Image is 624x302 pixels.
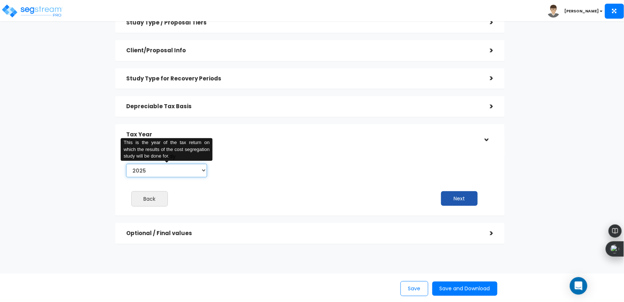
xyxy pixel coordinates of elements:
[481,127,492,142] div: >
[126,132,479,138] h5: Tax Year
[547,5,560,18] img: avatar.png
[479,45,494,56] div: >
[432,282,497,296] button: Save and Download
[126,76,479,82] h5: Study Type for Recovery Periods
[565,8,599,14] b: [PERSON_NAME]
[441,191,478,206] button: Next
[126,103,479,110] h5: Depreciable Tax Basis
[570,277,587,295] div: Open Intercom Messenger
[126,48,479,54] h5: Client/Proposal Info
[479,228,494,239] div: >
[479,17,494,28] div: >
[479,101,494,112] div: >
[479,73,494,84] div: >
[126,230,479,237] h5: Optional / Final values
[121,138,213,161] div: This is the year of the tax return on which the results of the cost segregation study will be don...
[1,4,63,18] img: logo_pro_r.png
[126,20,479,26] h5: Study Type / Proposal Tiers
[401,281,428,296] button: Save
[131,191,168,207] button: Back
